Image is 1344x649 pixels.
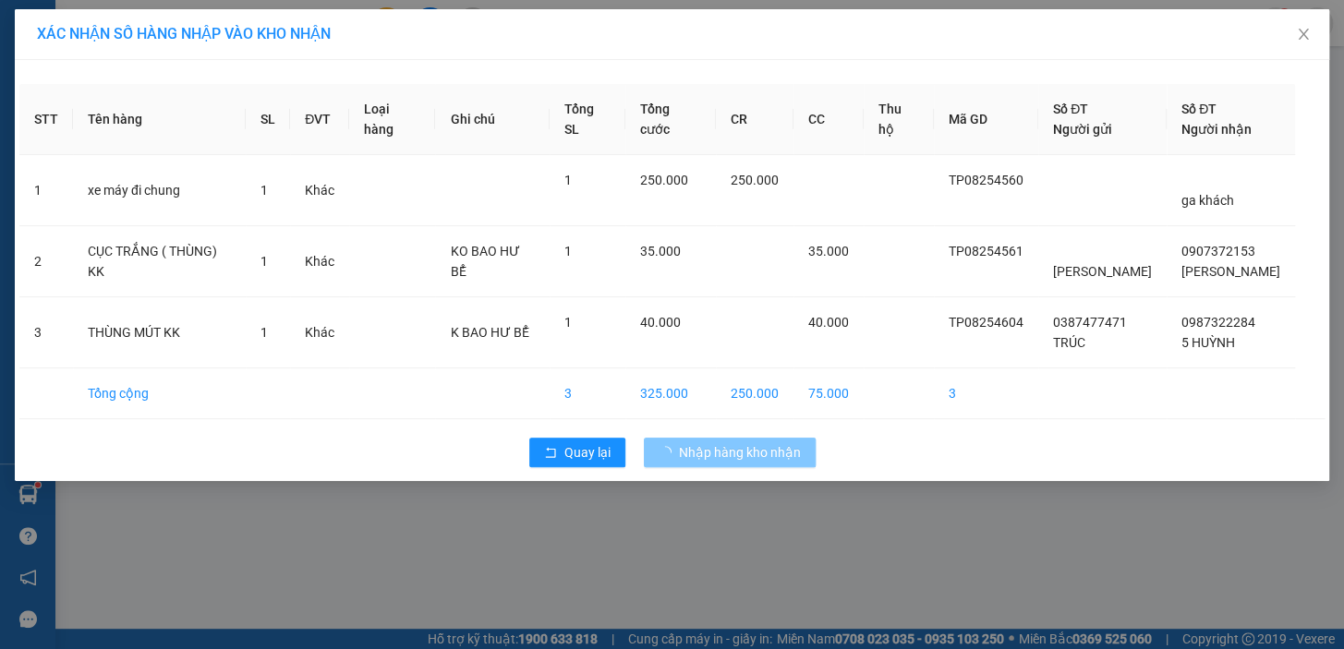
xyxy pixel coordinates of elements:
th: STT [19,84,73,155]
p: NHẬN: [7,62,270,97]
td: 3 [19,297,73,368]
th: Tổng SL [550,84,625,155]
span: loading [659,446,679,459]
span: [PERSON_NAME] [1053,264,1152,279]
th: Tổng cước [625,84,716,155]
th: CR [716,84,793,155]
th: Thu hộ [864,84,934,155]
span: KO BAO HƯ BỂ [450,244,519,279]
span: TP08254561 [949,244,1023,258]
span: 35.000 [640,244,681,258]
span: 1 [564,315,572,330]
span: GIAO: [7,120,44,138]
td: Khác [290,297,349,368]
span: RIẾT [99,100,130,117]
td: CỤC TRẮNG ( THÙNG) KK [73,226,246,297]
td: 2 [19,226,73,297]
span: 1 [260,325,268,340]
span: 1 [260,183,268,198]
button: rollbackQuay lại [529,438,625,467]
span: PHONG [180,36,230,54]
span: TP08254604 [949,315,1023,330]
td: 1 [19,155,73,226]
span: Nhập hàng kho nhận [679,442,801,463]
td: 75.000 [793,368,864,419]
th: SL [246,84,290,155]
span: TP08254560 [949,173,1023,187]
td: xe máy đi chung [73,155,246,226]
span: 40.000 [640,315,681,330]
th: Loại hàng [349,84,435,155]
span: Số ĐT [1053,102,1088,116]
span: TRÚC [1053,335,1085,350]
td: Tổng cộng [73,368,246,419]
strong: BIÊN NHẬN GỬI HÀNG [62,10,214,28]
span: 0907372153 [1181,244,1255,258]
td: 3 [934,368,1038,419]
span: 40.000 [808,315,849,330]
span: [PERSON_NAME] [1181,264,1280,279]
span: 1 [564,244,572,258]
span: 1 [260,254,268,269]
td: 3 [550,368,625,419]
span: 250.000 [731,173,779,187]
span: VP [PERSON_NAME] ([GEOGRAPHIC_DATA]) [7,62,186,97]
button: Nhập hàng kho nhận [644,438,816,467]
span: 0387477471 [1053,315,1127,330]
button: Close [1277,9,1329,61]
th: Tên hàng [73,84,246,155]
td: 250.000 [716,368,793,419]
span: K BAO HƯ BỂ [450,325,528,340]
span: Quay lại [564,442,611,463]
th: CC [793,84,864,155]
td: THÙNG MÚT KK [73,297,246,368]
td: 325.000 [625,368,716,419]
td: Khác [290,226,349,297]
span: 0906335724 - [7,100,130,117]
th: ĐVT [290,84,349,155]
th: Mã GD [934,84,1038,155]
span: Số ĐT [1181,102,1217,116]
span: 35.000 [808,244,849,258]
td: Khác [290,155,349,226]
span: 0987322284 [1181,315,1255,330]
p: GỬI: [7,36,270,54]
span: rollback [544,446,557,461]
span: VP [PERSON_NAME] - [38,36,230,54]
span: 1 [564,173,572,187]
span: Người nhận [1181,122,1252,137]
span: 5 HUỲNH [1181,335,1235,350]
span: 250.000 [640,173,688,187]
th: Ghi chú [435,84,549,155]
span: Người gửi [1053,122,1112,137]
span: ga khách [1181,193,1234,208]
span: XÁC NHẬN SỐ HÀNG NHẬP VÀO KHO NHẬN [37,25,331,42]
span: close [1296,27,1311,42]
